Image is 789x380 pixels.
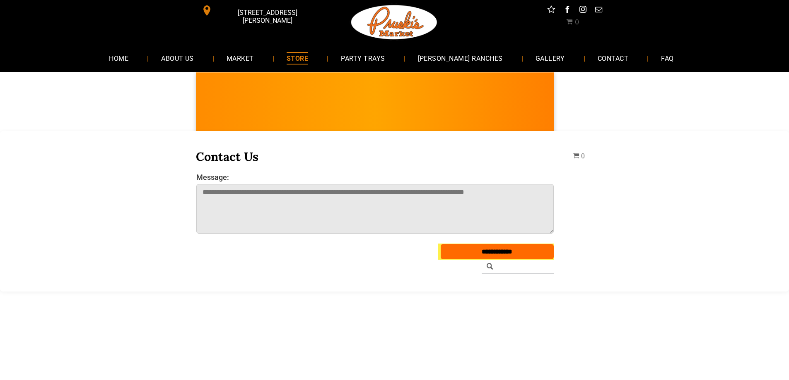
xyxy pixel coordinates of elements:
a: HOME [97,47,141,69]
a: ABOUT US [149,47,206,69]
span: [STREET_ADDRESS][PERSON_NAME] [214,5,321,29]
span: [PERSON_NAME] MARKET [553,109,716,122]
a: [STREET_ADDRESS][PERSON_NAME] [196,4,323,17]
a: Social network [546,4,557,17]
span: 0 [581,152,585,160]
a: facebook [562,4,572,17]
a: MARKET [214,47,266,69]
a: PARTY TRAYS [328,47,397,69]
a: FAQ [649,47,686,69]
a: GALLERY [523,47,577,69]
a: instagram [577,4,588,17]
a: [PERSON_NAME] RANCHES [405,47,515,69]
span: 0 [575,18,579,26]
a: STORE [274,47,321,69]
a: email [593,4,604,17]
a: CONTACT [585,47,641,69]
label: Message: [196,173,554,182]
h3: Contact Us [196,149,555,164]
